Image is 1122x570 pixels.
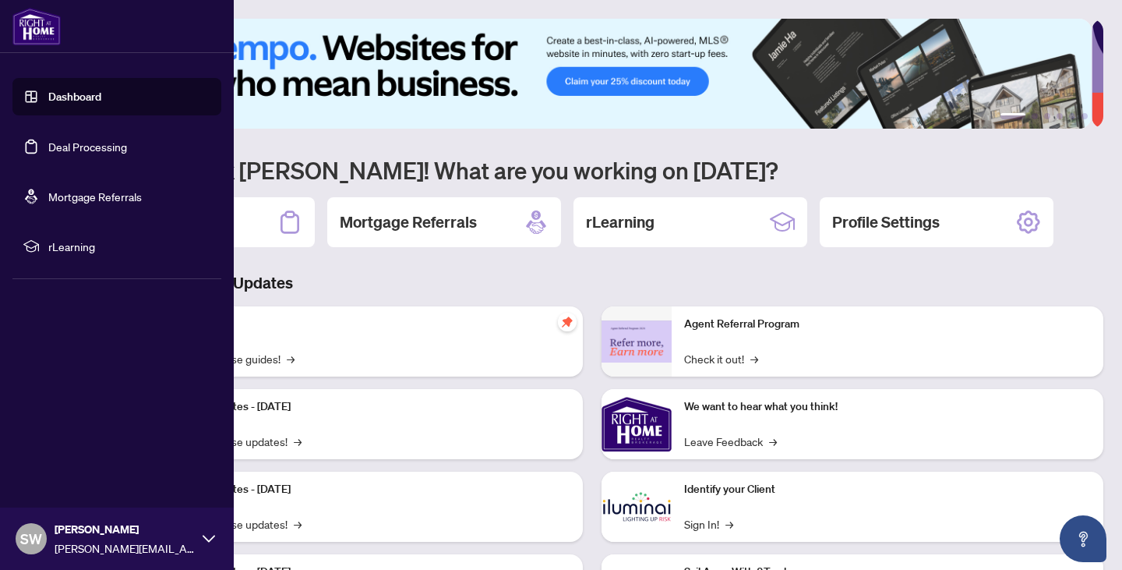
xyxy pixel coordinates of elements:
[602,472,672,542] img: Identify your Client
[832,211,940,233] h2: Profile Settings
[48,90,101,104] a: Dashboard
[684,350,758,367] a: Check it out!→
[294,515,302,533] span: →
[55,540,195,557] span: [PERSON_NAME][EMAIL_ADDRESS][DOMAIN_NAME]
[81,272,1103,294] h3: Brokerage & Industry Updates
[81,19,1092,129] img: Slide 0
[1081,113,1088,119] button: 6
[340,211,477,233] h2: Mortgage Referrals
[769,433,777,450] span: →
[294,433,302,450] span: →
[1044,113,1050,119] button: 3
[1069,113,1075,119] button: 5
[48,238,210,255] span: rLearning
[12,8,61,45] img: logo
[48,189,142,204] a: Mortgage Referrals
[1032,113,1038,119] button: 2
[586,211,654,233] h2: rLearning
[1057,113,1063,119] button: 4
[684,515,733,533] a: Sign In!→
[602,389,672,459] img: We want to hear what you think!
[558,313,577,331] span: pushpin
[684,433,777,450] a: Leave Feedback→
[48,140,127,154] a: Deal Processing
[684,398,1091,416] p: We want to hear what you think!
[1060,515,1106,562] button: Open asap
[725,515,733,533] span: →
[55,521,195,538] span: [PERSON_NAME]
[684,481,1091,498] p: Identify your Client
[164,481,570,498] p: Platform Updates - [DATE]
[684,316,1091,333] p: Agent Referral Program
[1000,113,1025,119] button: 1
[287,350,295,367] span: →
[81,155,1103,185] h1: Welcome back [PERSON_NAME]! What are you working on [DATE]?
[750,350,758,367] span: →
[20,528,42,550] span: SW
[164,316,570,333] p: Self-Help
[602,320,672,363] img: Agent Referral Program
[164,398,570,416] p: Platform Updates - [DATE]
